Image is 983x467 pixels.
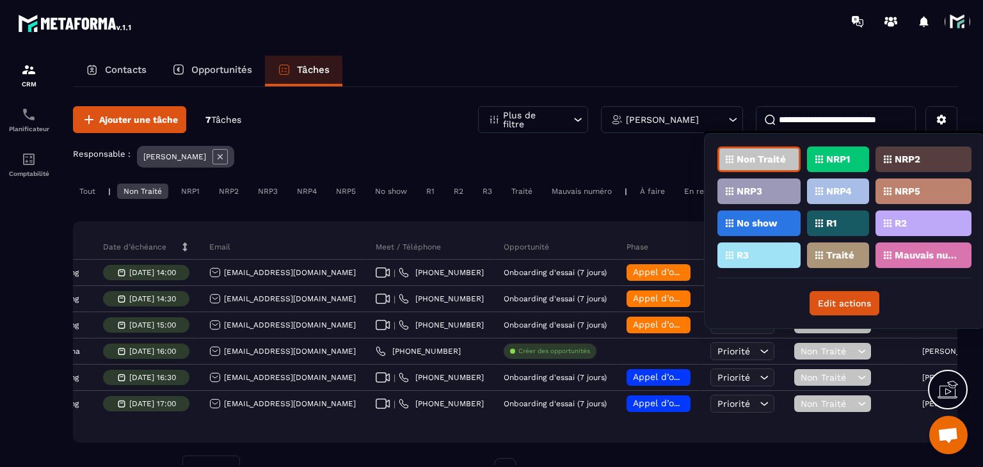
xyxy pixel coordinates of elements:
a: Opportunités [159,56,265,86]
a: [PHONE_NUMBER] [399,372,484,383]
div: NRP4 [291,184,323,199]
p: Plus de filtre [503,111,559,129]
p: [DATE] 16:00 [129,347,176,356]
div: NRP5 [330,184,362,199]
div: No show [369,184,413,199]
button: Edit actions [810,291,879,315]
a: Tâches [265,56,342,86]
span: | [394,399,396,409]
p: Responsable : [73,149,131,159]
div: R1 [420,184,441,199]
p: Mauvais numéro [895,251,957,260]
span: | [394,268,396,278]
a: formationformationCRM [3,52,54,97]
p: CRM [3,81,54,88]
p: [DATE] 16:30 [129,373,176,382]
div: NRP3 [252,184,284,199]
p: Créer des opportunités [518,347,590,356]
span: Appel d’onboarding terminée [633,293,761,303]
span: Ajouter une tâche [99,113,178,126]
span: Appel d’onboarding terminée [633,319,761,329]
div: R2 [447,184,470,199]
p: Date d’échéance [103,242,166,252]
img: formation [21,62,36,77]
p: NRP4 [826,187,852,196]
div: Traité [505,184,539,199]
p: [PERSON_NAME] [143,152,206,161]
p: [DATE] 15:00 [129,321,176,329]
img: logo [18,12,133,35]
span: Non Traité [801,346,854,356]
span: Priorité [717,346,750,356]
p: Planificateur [3,125,54,132]
span: Non Traité [801,372,854,383]
img: scheduler [21,107,36,122]
p: Email [209,242,230,252]
p: [PERSON_NAME] [626,115,699,124]
div: NRP1 [175,184,206,199]
p: Onboarding d'essai (7 jours) [504,268,607,277]
div: Non Traité [117,184,168,199]
span: Tâches [211,115,241,125]
a: Ouvrir le chat [929,416,968,454]
p: Onboarding d'essai (7 jours) [504,373,607,382]
p: Contacts [105,64,147,75]
p: R1 [826,219,836,228]
div: NRP2 [212,184,245,199]
button: Ajouter une tâche [73,106,186,133]
p: | [625,187,627,196]
p: Comptabilité [3,170,54,177]
p: Phase [627,242,648,252]
a: [PHONE_NUMBER] [399,267,484,278]
a: [PHONE_NUMBER] [399,399,484,409]
a: [PHONE_NUMBER] [399,320,484,330]
span: Appel d’onboarding planifié [633,398,754,408]
p: 7 [205,114,241,126]
div: Tout [73,184,102,199]
p: Traité [826,251,854,260]
span: | [394,294,396,304]
p: Opportunité [504,242,549,252]
p: Opportunités [191,64,252,75]
a: [PHONE_NUMBER] [376,346,461,356]
p: | [108,187,111,196]
p: No show [737,219,778,228]
div: En retard [678,184,726,199]
span: Non Traité [801,399,854,409]
p: NRP2 [895,155,920,164]
span: | [394,373,396,383]
a: Contacts [73,56,159,86]
p: NRP3 [737,187,762,196]
p: R2 [895,219,907,228]
p: [DATE] 14:00 [129,268,176,277]
p: [DATE] 14:30 [129,294,176,303]
p: Onboarding d'essai (7 jours) [504,294,607,303]
div: Mauvais numéro [545,184,618,199]
p: NRP5 [895,187,920,196]
div: R3 [476,184,499,199]
div: À faire [634,184,671,199]
a: schedulerschedulerPlanificateur [3,97,54,142]
img: accountant [21,152,36,167]
p: Non Traité [737,155,786,164]
span: Priorité [717,372,750,383]
p: Onboarding d'essai (7 jours) [504,321,607,329]
span: Priorité [717,399,750,409]
span: Appel d’onboarding terminée [633,267,761,277]
a: accountantaccountantComptabilité [3,142,54,187]
p: Meet / Téléphone [376,242,441,252]
span: Appel d’onboarding planifié [633,372,754,382]
p: Onboarding d'essai (7 jours) [504,399,607,408]
p: Tâches [297,64,330,75]
span: | [394,321,396,330]
p: [DATE] 17:00 [129,399,176,408]
p: R3 [737,251,749,260]
a: [PHONE_NUMBER] [399,294,484,304]
p: NRP1 [826,155,850,164]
